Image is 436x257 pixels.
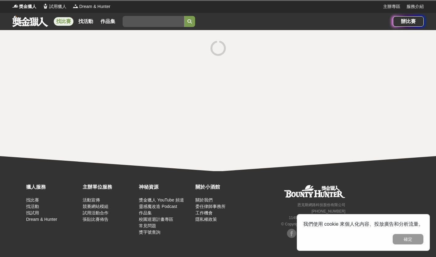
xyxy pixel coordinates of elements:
button: 確定 [393,234,423,244]
a: 工作機會 [195,210,213,215]
div: 神秘資源 [139,183,192,191]
a: LogoDream & Hunter [73,3,110,10]
div: 獵人服務 [26,183,80,191]
a: 辦比賽 [393,16,424,27]
a: 找比賽 [54,17,73,26]
small: © Copyright 2025 . All Rights Reserved. [281,222,345,226]
a: 試用活動合作 [83,210,108,215]
a: 服務介紹 [407,3,424,10]
span: 試用獵人 [49,3,66,10]
small: 恩克斯網路科技股份有限公司 [297,203,345,207]
small: 11494 [STREET_ADDRESS] 3 樓 [289,216,345,220]
a: 關於我們 [195,198,213,202]
div: 主辦單位服務 [83,183,136,191]
a: 找活動 [76,17,96,26]
a: 競賽網站模組 [83,204,108,209]
img: Facebook [287,229,296,238]
small: [PHONE_NUMBER] [312,209,345,213]
a: 隱私權政策 [195,217,217,222]
a: 找試用 [26,210,39,215]
a: Dream & Hunter [26,217,57,222]
a: 委任律師事務所 [195,204,226,209]
img: Logo [42,3,49,9]
a: 獎金獵人 YouTube 頻道 [139,198,184,202]
a: Logo試用獵人 [42,3,66,10]
a: 主辦專區 [383,3,400,10]
span: 獎金獵人 [19,3,36,10]
span: Dream & Hunter [79,3,110,10]
a: 找活動 [26,204,39,209]
img: Logo [12,3,18,9]
a: 獎字號查詢 [139,230,160,235]
a: 校園巡迴計畫專區 [139,217,173,222]
a: 活動宣傳 [83,198,100,202]
a: Logo獎金獵人 [12,3,36,10]
span: 我們使用 cookie 來個人化內容、投放廣告和分析流量。 [303,221,423,227]
a: 靈感魔改造 Podcast [139,204,177,209]
a: 作品集 [98,17,118,26]
a: 找比賽 [26,198,39,202]
a: 常見問題 [139,223,156,228]
a: 作品集 [139,210,152,215]
img: Logo [73,3,79,9]
a: 張貼比賽佈告 [83,217,108,222]
div: 關於小酒館 [195,183,249,191]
